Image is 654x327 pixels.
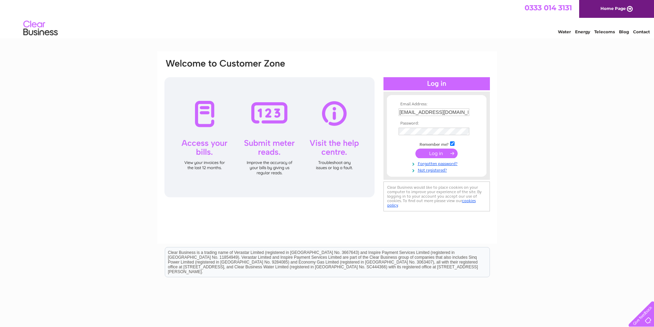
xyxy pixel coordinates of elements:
[633,29,650,34] a: Contact
[575,29,590,34] a: Energy
[165,4,490,33] div: Clear Business is a trading name of Verastar Limited (registered in [GEOGRAPHIC_DATA] No. 3667643...
[23,18,58,39] img: logo.png
[399,166,477,173] a: Not registered?
[399,160,477,166] a: Forgotten password?
[397,140,477,147] td: Remember me?
[383,182,490,211] div: Clear Business would like to place cookies on your computer to improve your experience of the sit...
[525,3,572,12] a: 0333 014 3131
[619,29,629,34] a: Blog
[594,29,615,34] a: Telecoms
[387,198,476,208] a: cookies policy
[558,29,571,34] a: Water
[397,121,477,126] th: Password:
[415,149,458,158] input: Submit
[397,102,477,107] th: Email Address:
